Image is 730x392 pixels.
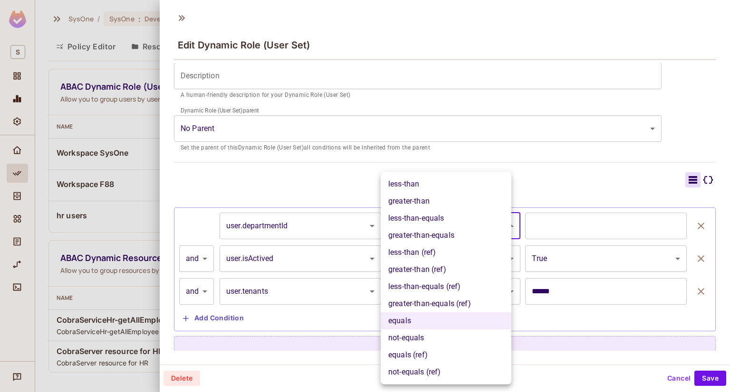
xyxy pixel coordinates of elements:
[381,210,511,227] li: less-than-equals
[381,329,511,346] li: not-equals
[381,227,511,244] li: greater-than-equals
[381,193,511,210] li: greater-than
[381,244,511,261] li: less-than (ref)
[381,278,511,295] li: less-than-equals (ref)
[381,312,511,329] li: equals
[381,364,511,381] li: not-equals (ref)
[381,295,511,312] li: greater-than-equals (ref)
[381,176,511,193] li: less-than
[381,346,511,364] li: equals (ref)
[381,261,511,278] li: greater-than (ref)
